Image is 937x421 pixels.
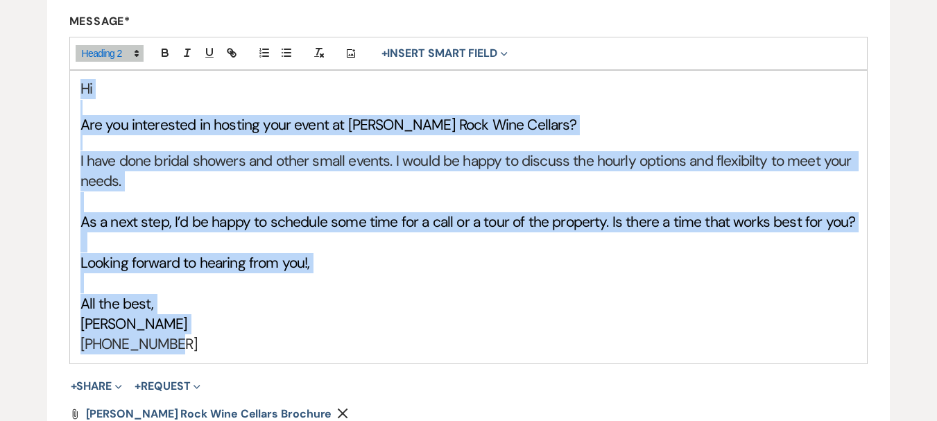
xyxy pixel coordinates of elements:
[80,115,576,135] span: Are you interested in hosting your event at [PERSON_NAME] Rock Wine Cellars?
[80,334,198,354] span: [PHONE_NUMBER]
[71,381,123,392] button: Share
[80,212,856,232] span: As a next step, I’d be happy to schedule some time for a call or a tour of the property. Is there...
[80,151,857,192] h2: I have done bridal showers and other small events. I would be happy to discuss the hourly options...
[80,314,188,334] span: [PERSON_NAME]
[381,48,388,59] span: +
[69,14,868,28] label: Message*
[135,381,200,392] button: Request
[86,409,332,420] a: [PERSON_NAME] Rock Wine Cellars Brochure
[86,406,332,421] span: [PERSON_NAME] Rock Wine Cellars Brochure
[80,79,857,99] h2: Hi
[135,381,141,392] span: +
[80,294,154,313] span: All the best,
[80,253,310,273] span: Looking forward to hearing from you!,
[377,45,513,62] button: Insert Smart Field
[71,381,77,392] span: +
